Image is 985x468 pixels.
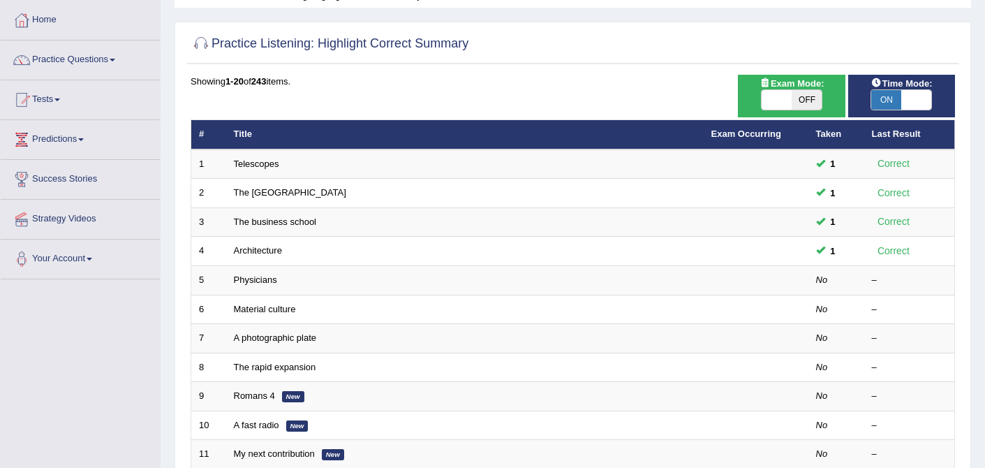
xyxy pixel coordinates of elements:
a: The business school [234,217,317,227]
b: 243 [251,76,267,87]
div: – [872,390,947,403]
td: 8 [191,353,226,382]
div: Show exams occurring in exams [738,75,845,117]
div: Correct [872,214,916,230]
a: Tests [1,80,160,115]
a: Success Stories [1,160,160,195]
div: – [872,332,947,345]
span: You can still take this question [825,214,841,229]
a: The rapid expansion [234,362,316,372]
em: No [816,275,828,285]
div: – [872,303,947,316]
a: Telescopes [234,159,279,169]
td: 3 [191,207,226,237]
div: Correct [872,156,916,172]
span: You can still take this question [825,186,841,200]
a: Your Account [1,240,160,275]
td: 9 [191,382,226,411]
span: Exam Mode: [754,76,829,91]
em: No [816,390,828,401]
div: – [872,419,947,432]
a: Romans 4 [234,390,275,401]
em: No [816,448,828,459]
em: No [816,304,828,314]
em: New [282,391,304,402]
td: 4 [191,237,226,266]
div: – [872,448,947,461]
div: – [872,274,947,287]
td: 6 [191,295,226,324]
a: Home [1,1,160,36]
a: Strategy Videos [1,200,160,235]
div: Showing of items. [191,75,955,88]
span: You can still take this question [825,244,841,258]
div: – [872,361,947,374]
span: OFF [792,90,822,110]
em: New [286,421,309,432]
div: Correct [872,185,916,201]
td: 10 [191,411,226,440]
a: Predictions [1,120,160,155]
em: No [816,332,828,343]
em: New [322,449,344,460]
td: 5 [191,266,226,295]
a: Exam Occurring [711,129,781,139]
h2: Practice Listening: Highlight Correct Summary [191,34,468,54]
a: Architecture [234,245,282,256]
span: You can still take this question [825,156,841,171]
span: ON [871,90,901,110]
em: No [816,362,828,372]
a: Practice Questions [1,41,160,75]
a: Material culture [234,304,296,314]
td: 7 [191,324,226,353]
em: No [816,420,828,430]
td: 1 [191,149,226,179]
a: A fast radio [234,420,279,430]
a: The [GEOGRAPHIC_DATA] [234,187,346,198]
th: Title [226,120,704,149]
th: Last Result [864,120,955,149]
th: # [191,120,226,149]
a: My next contribution [234,448,315,459]
a: A photographic plate [234,332,317,343]
a: Physicians [234,275,277,285]
div: Correct [872,243,916,259]
b: 1-20 [225,76,244,87]
td: 2 [191,179,226,208]
th: Taken [808,120,864,149]
span: Time Mode: [865,76,938,91]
